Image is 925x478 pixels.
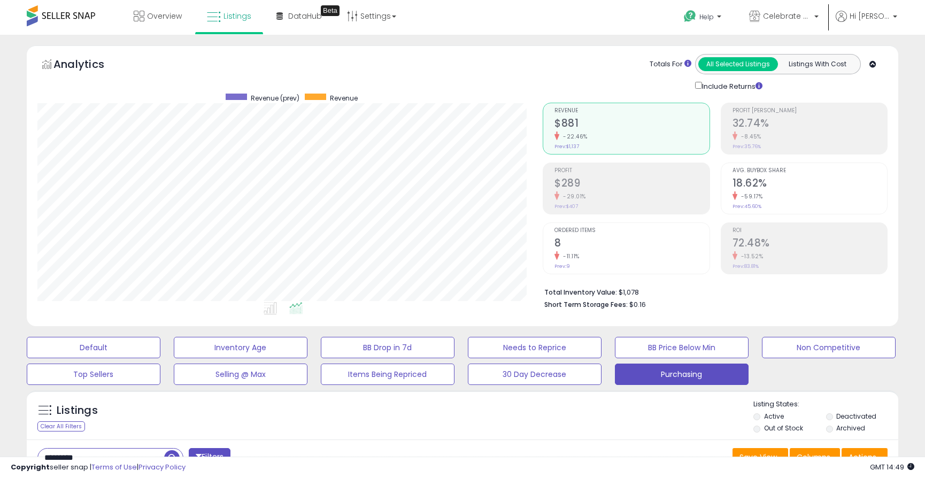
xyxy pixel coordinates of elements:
[91,462,137,472] a: Terms of Use
[37,421,85,431] div: Clear All Filters
[554,228,710,234] span: Ordered Items
[11,462,50,472] strong: Copyright
[554,108,710,114] span: Revenue
[554,263,570,269] small: Prev: 9
[174,337,307,358] button: Inventory Age
[559,252,580,260] small: -11.11%
[53,57,125,74] h5: Analytics
[11,462,186,473] div: seller snap | |
[737,192,763,201] small: -59.17%
[733,263,759,269] small: Prev: 83.81%
[544,288,617,297] b: Total Inventory Value:
[629,299,646,310] span: $0.16
[544,300,628,309] b: Short Term Storage Fees:
[554,203,578,210] small: Prev: $407
[762,337,896,358] button: Non Competitive
[836,412,876,421] label: Deactivated
[468,337,602,358] button: Needs to Reprice
[321,337,454,358] button: BB Drop in 7d
[733,228,888,234] span: ROI
[138,462,186,472] a: Privacy Policy
[554,168,710,174] span: Profit
[733,177,888,191] h2: 18.62%
[733,237,888,251] h2: 72.48%
[733,117,888,132] h2: 32.74%
[321,5,340,16] div: Tooltip anchor
[147,11,182,21] span: Overview
[554,117,710,132] h2: $881
[27,337,160,358] button: Default
[764,412,784,421] label: Active
[753,399,898,410] p: Listing States:
[683,10,697,23] i: Get Help
[675,2,732,35] a: Help
[687,80,775,92] div: Include Returns
[733,203,761,210] small: Prev: 45.60%
[468,364,602,385] button: 30 Day Decrease
[321,364,454,385] button: Items Being Repriced
[559,192,586,201] small: -29.01%
[737,133,761,141] small: -8.45%
[733,108,888,114] span: Profit [PERSON_NAME]
[733,143,761,150] small: Prev: 35.76%
[223,11,251,21] span: Listings
[57,403,98,418] h5: Listings
[737,252,764,260] small: -13.52%
[330,94,358,103] span: Revenue
[554,143,579,150] small: Prev: $1,137
[698,57,778,71] button: All Selected Listings
[870,462,914,472] span: 2025-09-12 14:49 GMT
[615,337,749,358] button: BB Price Below Min
[559,133,588,141] small: -22.46%
[544,285,880,298] li: $1,078
[850,11,890,21] span: Hi [PERSON_NAME]
[288,11,322,21] span: DataHub
[251,94,299,103] span: Revenue (prev)
[733,168,888,174] span: Avg. Buybox Share
[554,237,710,251] h2: 8
[650,59,691,70] div: Totals For
[699,12,714,21] span: Help
[777,57,857,71] button: Listings With Cost
[27,364,160,385] button: Top Sellers
[836,11,897,35] a: Hi [PERSON_NAME]
[836,423,865,433] label: Archived
[763,11,811,21] span: Celebrate Alive
[554,177,710,191] h2: $289
[764,423,803,433] label: Out of Stock
[615,364,749,385] button: Purchasing
[174,364,307,385] button: Selling @ Max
